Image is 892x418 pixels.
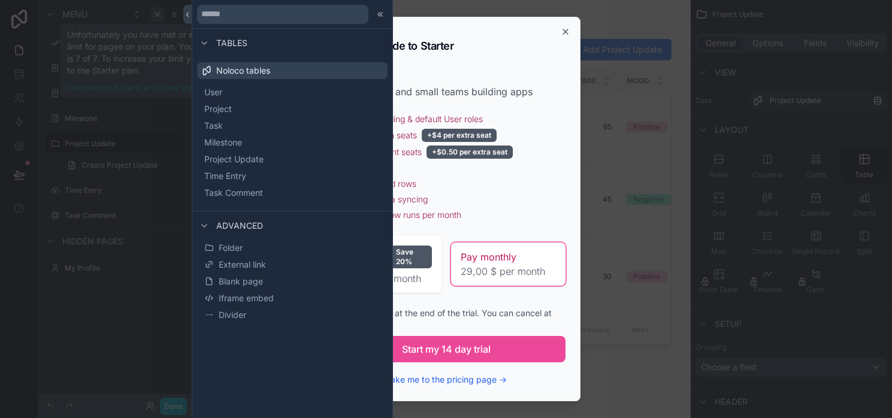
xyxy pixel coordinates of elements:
h2: Upgrade to Starter [363,41,454,52]
div: +$4 per extra seat [422,129,497,142]
div: You will be billed at the end of the trial. You can cancel at any time. [327,307,566,331]
span: User [204,86,222,98]
span: Milestone [204,137,242,149]
span: Noloco tables [216,65,270,77]
button: Start my 14 day trial [327,336,566,362]
span: Project [204,103,232,115]
span: Task Comment [204,187,263,199]
span: Noloco branding & default User roles [341,113,483,125]
span: Start my 14 day trial [402,342,491,356]
span: Time Entry [204,170,246,182]
div: Save 20% [391,246,432,268]
span: Iframe embed [219,292,274,304]
span: Divider [219,309,246,321]
span: Pay monthly [461,250,516,264]
button: Take me to the pricing page → [386,374,507,386]
span: Folder [219,242,243,254]
span: Task [204,120,223,132]
span: Advanced [216,220,263,232]
div: For individuals and small teams building apps [327,84,566,99]
span: Project Update [204,153,264,165]
span: Tables [216,37,247,49]
span: 29,00 $ per month [461,264,556,278]
div: +$0.50 per extra seat [427,146,513,159]
span: External link [219,259,266,271]
span: 1,000 workflow runs per month [341,209,461,221]
span: Blank page [219,275,263,287]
